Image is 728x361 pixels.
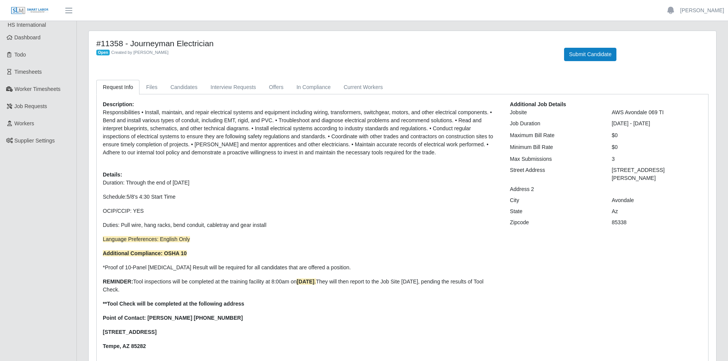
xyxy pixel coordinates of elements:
a: Offers [263,80,290,95]
span: Workers [15,120,34,126]
h4: #11358 - Journeyman Electrician [96,39,553,48]
span: Supplier Settings [15,138,55,144]
div: Avondale [606,196,708,204]
span: Job Requests [15,103,47,109]
span: Open [96,50,110,56]
p: Schedule: [103,193,498,201]
strong: [DATE] [297,278,314,285]
b: Description: [103,101,134,107]
div: Jobsite [504,108,606,117]
a: Interview Requests [204,80,263,95]
div: Az [606,207,708,215]
span: HS International [8,22,46,28]
p: Duties: P [103,221,498,229]
a: Current Workers [337,80,389,95]
a: Candidates [164,80,204,95]
p: Responsibilities • Install, maintain, and repair electrical systems and equipment including wirin... [103,108,498,157]
span: Timesheets [15,69,42,75]
p: *Proof of 10-Panel [MEDICAL_DATA] Result will be required for all candidates that are offered a p... [103,264,498,272]
div: Max Submissions [504,155,606,163]
div: Minimum Bill Rate [504,143,606,151]
span: ull wire, hang racks, bend conduit, cabletray and gear install [125,222,266,228]
b: Additional Job Details [510,101,566,107]
div: City [504,196,606,204]
b: Details: [103,172,122,178]
div: 3 [606,155,708,163]
span: . [297,278,316,285]
span: 5/8's 4:30 Start Time [126,194,175,200]
div: Street Address [504,166,606,182]
a: [PERSON_NAME] [680,6,724,15]
strong: Tempe, AZ 85282 [103,343,146,349]
span: Todo [15,52,26,58]
div: Address 2 [504,185,606,193]
a: Request Info [96,80,139,95]
span: Worker Timesheets [15,86,60,92]
div: AWS Avondale 069 TI [606,108,708,117]
strong: Point of Contact: [PERSON_NAME] [PHONE_NUMBER] [103,315,243,321]
div: Job Duration [504,120,606,128]
a: Files [139,80,164,95]
div: State [504,207,606,215]
div: Maximum Bill Rate [504,131,606,139]
strong: Additional Compliance: OSHA 10 [103,250,187,256]
div: $0 [606,143,708,151]
strong: REMINDER: [103,278,133,285]
span: Created by [PERSON_NAME] [111,50,169,55]
span: Language Preferences: English Only [103,236,190,242]
div: [DATE] - [DATE] [606,120,708,128]
a: In Compliance [290,80,337,95]
div: 85338 [606,219,708,227]
button: Submit Candidate [564,48,616,61]
img: SLM Logo [11,6,49,15]
div: [STREET_ADDRESS][PERSON_NAME] [606,166,708,182]
div: $0 [606,131,708,139]
p: Duration: Through the end of [DATE] [103,179,498,187]
p: OCIP/CCIP: YES [103,207,498,215]
strong: [STREET_ADDRESS] [103,329,157,335]
span: Dashboard [15,34,41,40]
strong: **Tool Check will be completed at the following address [103,301,244,307]
div: Zipcode [504,219,606,227]
p: Tool inspections will be completed at the training facility at 8:00am on They will then report to... [103,278,498,294]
